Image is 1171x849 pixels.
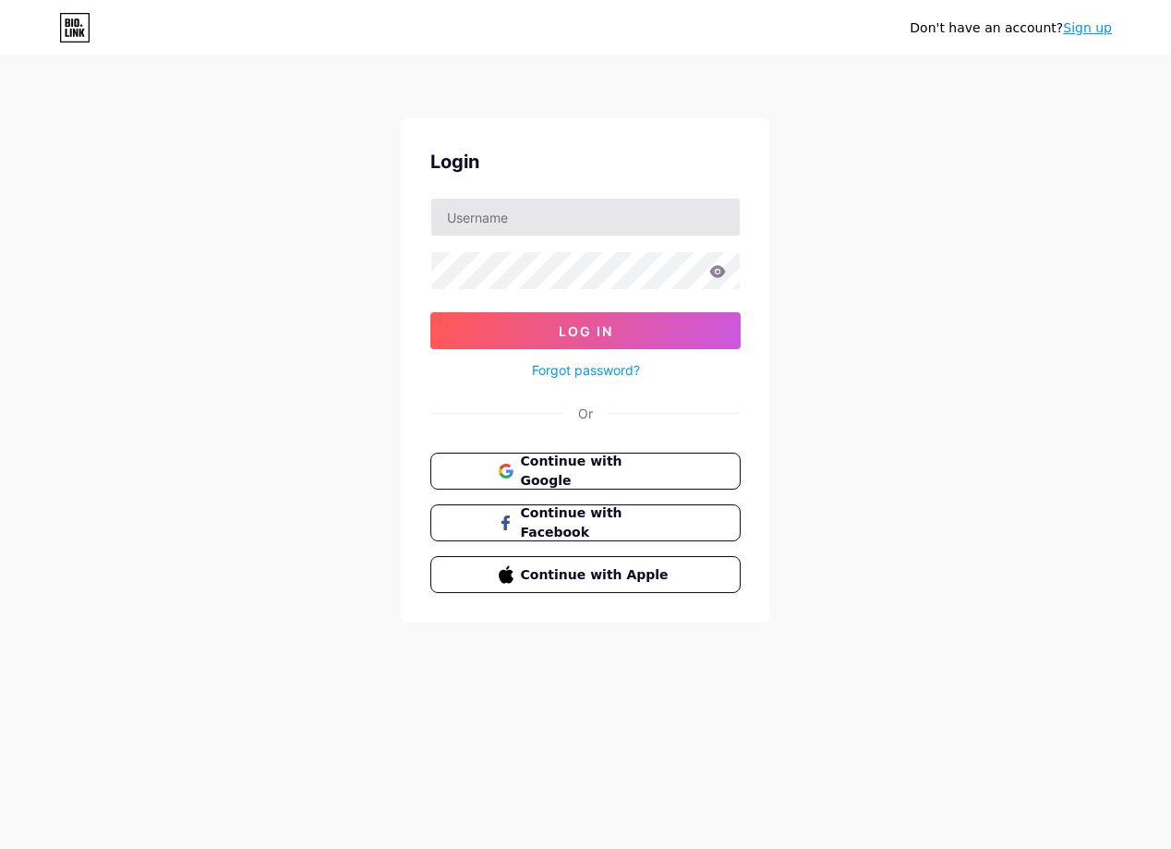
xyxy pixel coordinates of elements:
[430,453,741,490] button: Continue with Google
[910,18,1112,38] div: Don't have an account?
[430,556,741,593] button: Continue with Apple
[1063,20,1112,35] a: Sign up
[521,503,673,542] span: Continue with Facebook
[430,312,741,349] button: Log In
[578,404,593,423] div: Or
[431,199,740,236] input: Username
[430,148,741,176] div: Login
[559,323,613,339] span: Log In
[430,504,741,541] button: Continue with Facebook
[521,565,673,585] span: Continue with Apple
[521,452,673,491] span: Continue with Google
[532,360,640,380] a: Forgot password?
